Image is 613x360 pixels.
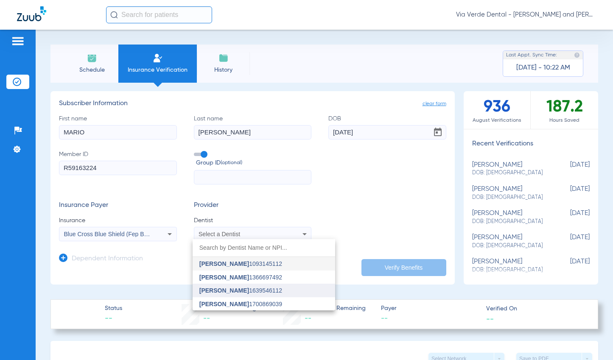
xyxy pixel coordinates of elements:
[199,287,282,293] span: 1639546112
[199,260,249,267] span: [PERSON_NAME]
[199,274,249,281] span: [PERSON_NAME]
[199,301,249,307] span: [PERSON_NAME]
[193,239,335,257] input: dropdown search
[199,287,249,294] span: [PERSON_NAME]
[571,319,613,360] iframe: Chat Widget
[199,261,282,267] span: 1093145112
[199,274,282,280] span: 1366697492
[199,301,282,307] span: 1700869039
